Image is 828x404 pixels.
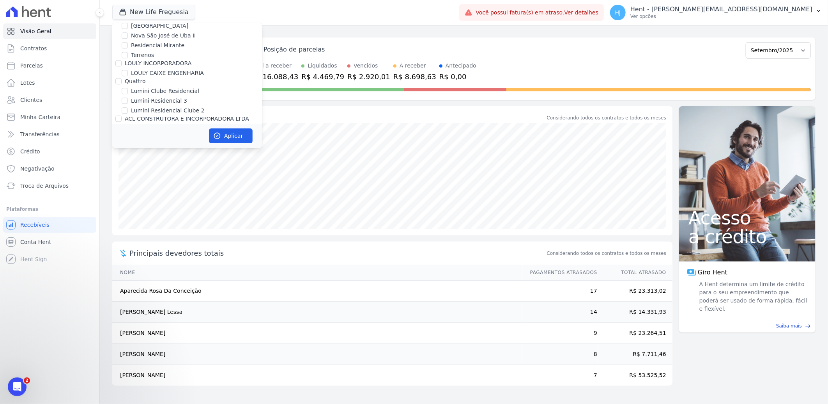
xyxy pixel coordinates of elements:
span: Transferências [20,130,60,138]
span: Considerando todos os contratos e todos os meses [547,250,666,257]
span: Contratos [20,44,47,52]
th: Pagamentos Atrasados [523,265,598,281]
span: Lotes [20,79,35,87]
div: Total a receber [251,62,298,70]
div: R$ 0,00 [439,71,476,82]
td: R$ 23.264,51 [598,323,672,344]
span: Visão Geral [20,27,51,35]
td: [PERSON_NAME] Lessa [112,302,523,323]
td: R$ 7.711,46 [598,344,672,365]
div: R$ 2.920,01 [347,71,390,82]
span: Saiba mais [776,322,802,329]
button: Hj Hent - [PERSON_NAME][EMAIL_ADDRESS][DOMAIN_NAME] Ver opções [604,2,828,23]
span: Recebíveis [20,221,50,229]
span: Principais devedores totais [129,248,545,258]
button: New Life Freguesia [112,5,195,20]
label: Residencial Mirante [131,41,184,50]
a: Minha Carteira [3,109,96,125]
span: Hj [615,10,621,15]
div: R$ 16.088,43 [251,71,298,82]
span: Negativação [20,165,55,173]
span: Conta Hent [20,238,51,246]
label: LOULY INCORPORADORA [125,60,191,66]
label: Lumini Clube Residencial [131,87,199,95]
span: east [805,323,811,329]
div: Considerando todos os contratos e todos os meses [547,114,666,121]
div: A receber [400,62,426,70]
td: 17 [523,281,598,302]
a: Ver detalhes [564,9,599,16]
a: Troca de Arquivos [3,178,96,194]
a: Transferências [3,126,96,142]
td: 8 [523,344,598,365]
span: Parcelas [20,62,43,69]
div: Vencidos [354,62,378,70]
span: Giro Hent [698,268,727,277]
iframe: Intercom live chat [8,377,27,396]
td: [PERSON_NAME] [112,344,523,365]
td: 14 [523,302,598,323]
a: Negativação [3,161,96,176]
span: Você possui fatura(s) em atraso. [476,9,598,17]
div: Saldo devedor total [129,112,545,123]
div: Plataformas [6,205,93,214]
label: Terrenos [131,51,154,59]
span: Crédito [20,148,40,155]
span: Troca de Arquivos [20,182,69,190]
button: Aplicar [209,128,253,143]
td: [PERSON_NAME] [112,323,523,344]
span: 2 [24,377,30,384]
a: Recebíveis [3,217,96,233]
div: Liquidados [308,62,337,70]
label: Nova São José de Uba II [131,32,196,40]
a: Conta Hent [3,234,96,250]
div: Posição de parcelas [264,45,325,54]
td: 9 [523,323,598,344]
a: Parcelas [3,58,96,73]
label: Quattro [125,78,145,84]
td: R$ 53.525,52 [598,365,672,386]
label: [GEOGRAPHIC_DATA] [131,22,188,30]
label: Lumini Residencial Clube 2 [131,107,204,115]
a: Clientes [3,92,96,108]
th: Nome [112,265,523,281]
div: R$ 4.469,79 [301,71,344,82]
td: Aparecida Rosa Da Conceição [112,281,523,302]
label: ACL CONSTRUTORA E INCORPORADORA LTDA [125,116,249,122]
p: Ver opções [630,13,812,20]
span: Acesso [688,208,806,227]
p: Hent - [PERSON_NAME][EMAIL_ADDRESS][DOMAIN_NAME] [630,5,812,13]
td: R$ 14.331,93 [598,302,672,323]
td: 7 [523,365,598,386]
a: Saiba mais east [684,322,811,329]
span: Clientes [20,96,42,104]
th: Total Atrasado [598,265,672,281]
a: Crédito [3,144,96,159]
span: a crédito [688,227,806,246]
div: Antecipado [446,62,476,70]
div: R$ 8.698,63 [393,71,436,82]
a: Contratos [3,41,96,56]
a: Visão Geral [3,23,96,39]
span: A Hent determina um limite de crédito para o seu empreendimento que poderá ser usado de forma ráp... [698,280,808,313]
td: R$ 23.313,02 [598,281,672,302]
td: [PERSON_NAME] [112,365,523,386]
a: Lotes [3,75,96,91]
label: Lumini Residencial 3 [131,97,187,105]
span: Minha Carteira [20,113,60,121]
label: LOULY CAIXE ENGENHARIA [131,69,204,77]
